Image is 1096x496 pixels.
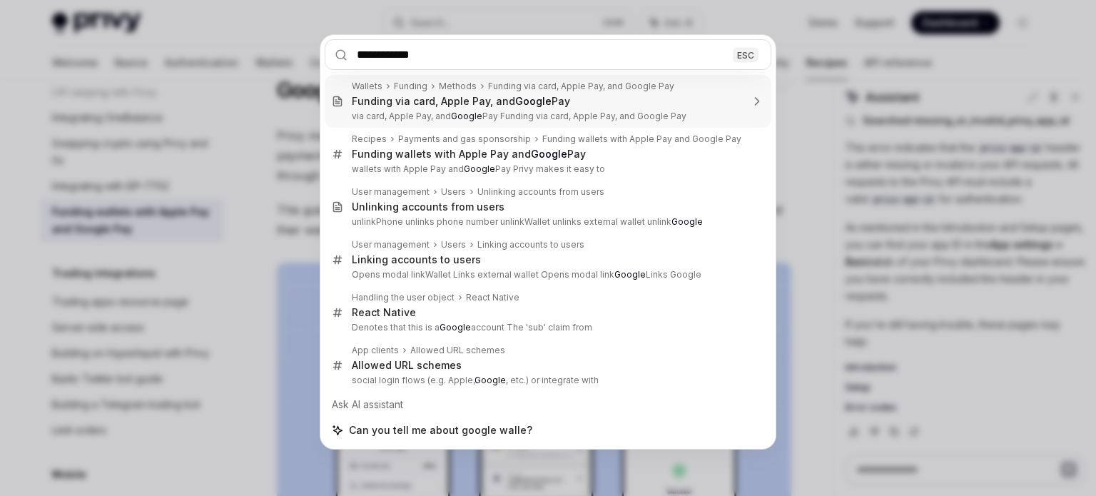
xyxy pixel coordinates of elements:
[477,239,584,250] div: Linking accounts to users
[352,201,504,213] div: Unlinking accounts from users
[352,133,387,145] div: Recipes
[394,81,427,92] div: Funding
[352,148,586,161] div: Funding wallets with Apple Pay and Pay
[475,375,506,385] b: Google
[515,95,552,107] b: Google
[451,111,482,121] b: Google
[325,392,771,417] div: Ask AI assistant
[352,345,399,356] div: App clients
[671,216,703,227] b: Google
[352,186,430,198] div: User management
[614,269,646,280] b: Google
[464,163,495,174] b: Google
[398,133,531,145] div: Payments and gas sponsorship
[352,322,741,333] p: Denotes that this is a account The 'sub' claim from
[441,186,466,198] div: Users
[439,81,477,92] div: Methods
[440,322,471,333] b: Google
[352,81,382,92] div: Wallets
[352,292,455,303] div: Handling the user object
[352,306,416,319] div: React Native
[441,239,466,250] div: Users
[733,47,758,62] div: ESC
[542,133,741,145] div: Funding wallets with Apple Pay and Google Pay
[352,95,570,108] div: Funding via card, Apple Pay, and Pay
[352,375,741,386] p: social login flows (e.g. Apple, , etc.) or integrate with
[352,163,741,175] p: wallets with Apple Pay and Pay Privy makes it easy to
[352,253,481,266] div: Linking accounts to users
[352,216,741,228] p: unlinkPhone unlinks phone number unlinkWallet unlinks external wallet unlink
[352,269,741,280] p: Opens modal linkWallet Links external wallet Opens modal link Links Google
[488,81,674,92] div: Funding via card, Apple Pay, and Google Pay
[349,423,532,437] span: Can you tell me about google walle?
[466,292,519,303] div: React Native
[477,186,604,198] div: Unlinking accounts from users
[531,148,567,160] b: Google
[410,345,505,356] div: Allowed URL schemes
[352,111,741,122] p: via card, Apple Pay, and Pay Funding via card, Apple Pay, and Google Pay
[352,239,430,250] div: User management
[352,359,462,372] div: Allowed URL schemes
